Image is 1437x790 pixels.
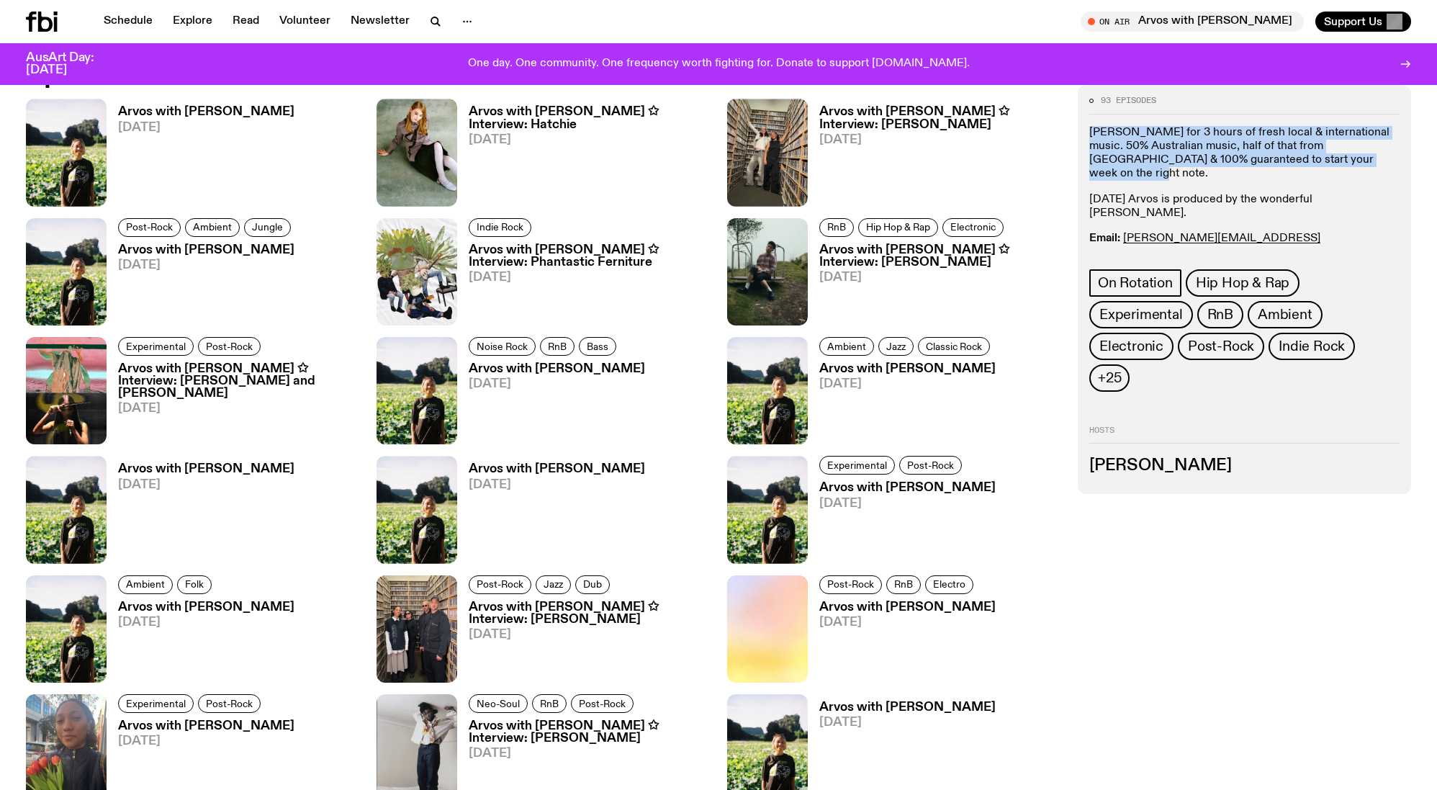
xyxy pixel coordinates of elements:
span: Electronic [950,222,996,233]
a: [PERSON_NAME][EMAIL_ADDRESS][DOMAIN_NAME] [1089,233,1320,258]
button: Support Us [1315,12,1411,32]
span: Hip Hop & Rap [866,222,930,233]
a: Ambient [185,218,240,237]
span: [DATE] [819,271,1060,284]
a: Noise Rock [469,337,536,356]
span: RnB [894,579,913,590]
a: Volunteer [271,12,339,32]
span: [DATE] [819,378,996,390]
span: Electro [933,579,965,590]
button: On AirArvos with [PERSON_NAME] [1081,12,1304,32]
span: [DATE] [118,616,294,629]
a: RnB [886,575,921,594]
span: Indie Rock [1279,338,1345,354]
a: Experimental [118,337,194,356]
h3: Arvos with [PERSON_NAME] [118,720,294,732]
a: Arvos with [PERSON_NAME] ✩ Interview: Hatchie[DATE] [457,106,710,206]
h2: Hosts [1089,426,1400,444]
a: Arvos with [PERSON_NAME][DATE] [808,482,996,563]
a: Hip Hop & Rap [1186,269,1299,297]
a: Classic Rock [918,337,990,356]
a: Arvos with [PERSON_NAME][DATE] [107,601,294,683]
img: Bri is smiling and wearing a black t-shirt. She is standing in front of a lush, green field. Ther... [26,218,107,326]
h3: Arvos with [PERSON_NAME] [118,244,295,256]
a: Arvos with [PERSON_NAME][DATE] [457,463,645,563]
h3: Arvos with [PERSON_NAME] ✩ Interview: [PERSON_NAME] [819,106,1060,130]
h3: Arvos with [PERSON_NAME] [819,363,996,375]
span: Jazz [886,341,906,351]
span: Post-Rock [907,460,954,471]
h3: Arvos with [PERSON_NAME] [819,482,996,494]
span: [DATE] [469,271,710,284]
img: four people wearing black standing together in front of a wall of CDs [377,575,457,683]
h2: Episodes [26,61,944,87]
a: Indie Rock [469,218,531,237]
span: [DATE] [469,378,645,390]
a: Arvos with [PERSON_NAME] ✩ Interview: [PERSON_NAME][DATE] [808,106,1060,206]
span: Classic Rock [926,341,982,351]
h3: Arvos with [PERSON_NAME] ✩ Interview: Hatchie [469,106,710,130]
h3: Arvos with [PERSON_NAME] ✩ Interview: Phantastic Ferniture [469,244,710,269]
a: Read [224,12,268,32]
a: Experimental [118,694,194,713]
span: [DATE] [118,735,294,748]
h3: Arvos with [PERSON_NAME] [819,601,996,614]
a: Hip Hop & Rap [858,218,938,237]
a: RnB [1197,301,1243,328]
a: Jazz [536,575,571,594]
span: Indie Rock [477,222,523,233]
h3: AusArt Day: [DATE] [26,52,118,76]
span: [DATE] [118,479,294,491]
span: +25 [1098,370,1121,386]
a: Ambient [819,337,874,356]
a: RnB [540,337,575,356]
span: On Rotation [1098,275,1173,291]
a: Indie Rock [1269,333,1355,360]
span: Post-Rock [579,698,626,709]
a: Ambient [1248,301,1323,328]
span: RnB [548,341,567,351]
span: 93 episodes [1101,96,1156,104]
strong: Email: [1089,233,1120,244]
a: Post-Rock [469,575,531,594]
span: RnB [1207,307,1233,323]
a: Post-Rock [899,456,962,475]
h3: Arvos with [PERSON_NAME] [469,463,645,475]
span: RnB [540,698,559,709]
p: One day. One community. One frequency worth fighting for. Donate to support [DOMAIN_NAME]. [468,58,970,71]
img: a colourful gradient of pastel colours [727,575,808,683]
h3: Arvos with [PERSON_NAME] [118,106,294,118]
a: Arvos with [PERSON_NAME][DATE] [107,244,295,326]
a: Newsletter [342,12,418,32]
a: Jazz [878,337,914,356]
a: Post-Rock [1178,333,1264,360]
span: Post-Rock [1188,338,1254,354]
button: +25 [1089,364,1130,392]
span: Dub [583,579,602,590]
a: Arvos with [PERSON_NAME] ✩ Interview: [PERSON_NAME][DATE] [457,601,710,683]
a: Jungle [244,218,291,237]
img: Bri is smiling and wearing a black t-shirt. She is standing in front of a lush, green field. Ther... [26,99,107,206]
span: Support Us [1324,15,1382,28]
span: [DATE] [819,498,996,510]
a: Experimental [819,456,895,475]
span: [DATE] [469,479,645,491]
img: four people with fern plants for heads [377,218,457,326]
span: [DATE] [118,122,294,134]
span: [DATE] [819,616,996,629]
a: Arvos with [PERSON_NAME] ✩ Interview: Phantastic Ferniture[DATE] [457,244,710,326]
span: Post-Rock [827,579,874,590]
span: Experimental [1099,307,1183,323]
span: Noise Rock [477,341,528,351]
a: Bass [579,337,616,356]
span: Folk [185,579,204,590]
a: Ambient [118,575,173,594]
img: Girl with long hair is sitting back on the ground comfortably [377,99,457,206]
a: Arvos with [PERSON_NAME][DATE] [107,463,294,563]
img: Bri is smiling and wearing a black t-shirt. She is standing in front of a lush, green field. Ther... [26,575,107,683]
h3: Arvos with [PERSON_NAME] [118,601,294,614]
a: Arvos with [PERSON_NAME][DATE] [457,363,645,444]
span: Jazz [544,579,563,590]
a: Post-Rock [819,575,882,594]
img: Bri is smiling and wearing a black t-shirt. She is standing in front of a lush, green field. Ther... [377,337,457,444]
